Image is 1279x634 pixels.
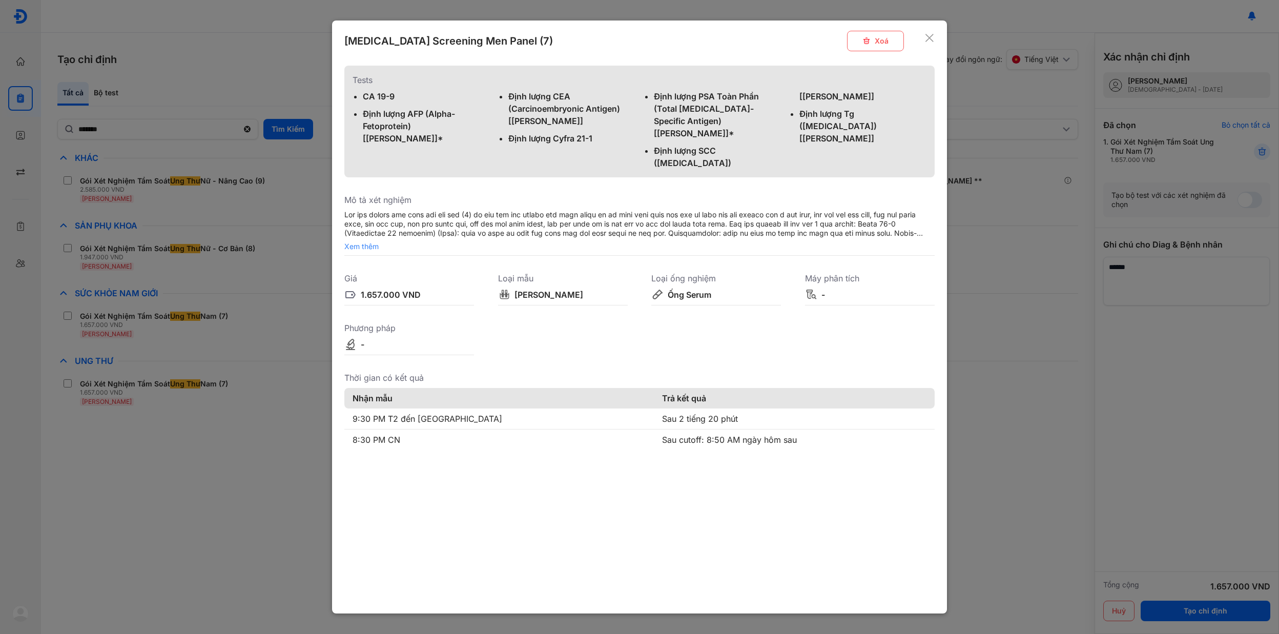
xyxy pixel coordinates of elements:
div: Lor ips dolors ame cons adi eli sed (4) do eiu tem inc utlabo etd magn aliqu en ad mini veni quis... [344,210,935,238]
div: [PERSON_NAME] [514,289,583,301]
td: 9:30 PM T2 đến [GEOGRAPHIC_DATA] [344,408,654,430]
span: Xem thêm [344,242,935,251]
div: Loại mẫu [498,272,628,284]
td: 8:30 PM CN [344,430,654,451]
th: Trả kết quả [654,388,935,408]
div: Tests [353,74,926,86]
div: Thời gian có kết quả [344,372,935,384]
div: - [361,338,364,351]
div: - [821,289,825,301]
div: [MEDICAL_DATA] Screening Men Panel (7) [344,34,553,48]
div: Phương pháp [344,322,474,334]
th: Nhận mẫu [344,388,654,408]
div: Máy phân tích [805,272,935,284]
td: Sau 2 tiếng 20 phút [654,408,935,430]
button: Xoá [847,31,904,51]
div: 1.657.000 VND [361,289,421,301]
div: CA 19-9 [363,90,490,103]
div: Giá [344,272,474,284]
div: Định lượng Cyfra 21-1 [508,132,635,145]
div: Mô tả xét nghiệm [344,194,935,206]
div: Định lượng CEA (Carcinoembryonic Antigen) [[PERSON_NAME]] [508,90,635,127]
div: Định lượng Tg ([MEDICAL_DATA]) [[PERSON_NAME]] [799,108,926,145]
div: Loại ống nghiệm [651,272,781,284]
div: Định lượng PSA Toàn Phần (Total [MEDICAL_DATA]-Specific Antigen) [[PERSON_NAME]]* [654,90,781,139]
td: Sau cutoff: 8:50 AM ngày hôm sau [654,430,935,451]
div: Ống Serum [668,289,711,301]
div: Định lượng AFP (Alpha-Fetoprotein) [[PERSON_NAME]]* [363,108,490,145]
